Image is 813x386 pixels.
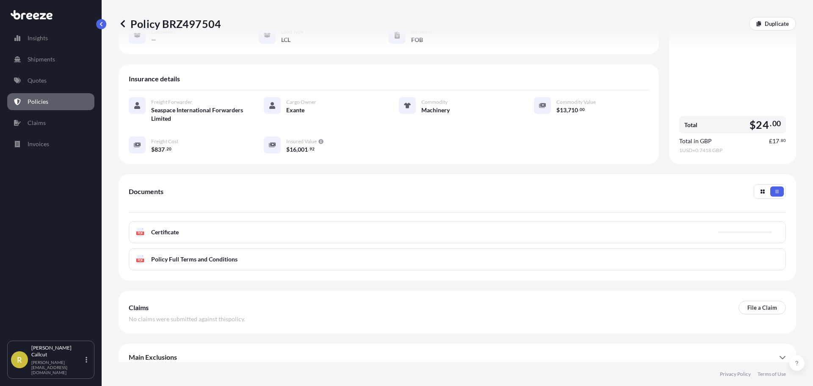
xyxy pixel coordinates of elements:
[298,147,308,153] span: 001
[129,303,149,312] span: Claims
[7,51,94,68] a: Shipments
[747,303,777,312] p: File a Claim
[165,147,166,150] span: .
[7,93,94,110] a: Policies
[286,106,304,114] span: Exante
[31,344,84,358] p: [PERSON_NAME] Callcut
[308,147,309,150] span: .
[286,99,316,106] span: Cargo Owner
[772,121,781,126] span: 00
[7,114,94,131] a: Claims
[129,75,180,83] span: Insurance details
[129,315,245,323] span: No claims were submitted against this policy .
[756,119,769,130] span: 24
[780,139,780,142] span: .
[769,138,772,144] span: £
[749,17,796,31] a: Duplicate
[28,119,46,127] p: Claims
[421,99,448,106] span: Commodity
[720,371,751,378] a: Privacy Policy
[749,119,756,130] span: $
[151,228,179,236] span: Certificate
[28,55,55,64] p: Shipments
[770,121,772,126] span: .
[781,139,786,142] span: 80
[567,107,568,113] span: ,
[129,347,786,367] div: Main Exclusions
[166,147,171,150] span: 20
[17,355,22,364] span: R
[556,107,560,113] span: $
[679,147,786,154] span: 1 USD = 0.7418 GBP
[421,106,450,114] span: Machinery
[560,107,567,113] span: 13
[556,99,596,106] span: Commodity Value
[7,30,94,47] a: Insights
[28,76,47,85] p: Quotes
[290,147,296,153] span: 16
[151,106,243,123] span: Seaspace International Forwarders Limited
[129,248,786,270] a: PDFPolicy Full Terms and Conditions
[28,140,49,148] p: Invoices
[138,259,143,262] text: PDF
[7,72,94,89] a: Quotes
[129,187,163,196] span: Documents
[286,138,317,145] span: Insured Value
[568,107,578,113] span: 710
[765,19,789,28] p: Duplicate
[679,137,712,145] span: Total in GBP
[138,232,143,235] text: PDF
[758,371,786,378] a: Terms of Use
[129,353,177,361] span: Main Exclusions
[151,147,155,153] span: $
[119,17,221,31] p: Policy BRZ497504
[580,108,585,111] span: 00
[684,121,697,129] span: Total
[151,255,238,264] span: Policy Full Terms and Conditions
[31,360,84,375] p: [PERSON_NAME][EMAIL_ADDRESS][DOMAIN_NAME]
[7,136,94,153] a: Invoices
[28,97,48,106] p: Policies
[738,301,786,314] a: File a Claim
[151,99,192,106] span: Freight Forwarder
[28,34,48,42] p: Insights
[310,147,315,150] span: 92
[155,147,165,153] span: 837
[286,147,290,153] span: $
[296,147,298,153] span: ,
[151,138,178,145] span: Freight Cost
[772,138,779,144] span: 17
